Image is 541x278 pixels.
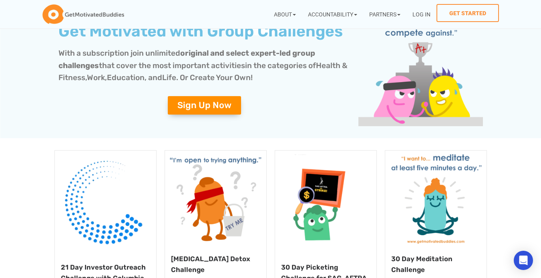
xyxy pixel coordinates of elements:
span: Education [107,73,145,82]
a: Accountability [302,4,363,24]
img: Dopamine Detox Challenge [165,151,266,244]
img: Columbia Founders Community Logo [55,151,156,252]
img: group challenges for motivation [358,12,483,126]
span: Life [162,73,176,82]
a: Partners [363,4,406,24]
span: , [85,73,87,82]
span: , and [145,73,162,82]
span: , [105,73,107,82]
img: SAG-AFTRA and WGA members staying motivated during the strike with GetMotivatedBuddies [275,151,376,252]
img: meditation challenge [385,151,487,244]
span: in the categories of [245,61,316,70]
a: Sign Up Now [168,96,241,115]
h1: Get Motivated with Group Challenges [58,24,350,39]
span: Work [87,73,105,82]
a: [MEDICAL_DATA] Detox Challenge [171,255,250,274]
div: Open Intercom Messenger [514,251,533,270]
a: Log In [406,4,436,24]
span: Sign Up Now [177,101,231,110]
strong: original and select expert-led group challenges [58,48,315,70]
a: About [268,4,302,24]
span: With a subscription join unlimited that cover the most important activities [58,48,315,70]
a: 30 Day Meditation Challenge [391,255,453,274]
a: Get Started [436,4,499,22]
img: GetMotivatedBuddies [42,4,124,24]
span: . Or Create Your Own! [176,73,253,82]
